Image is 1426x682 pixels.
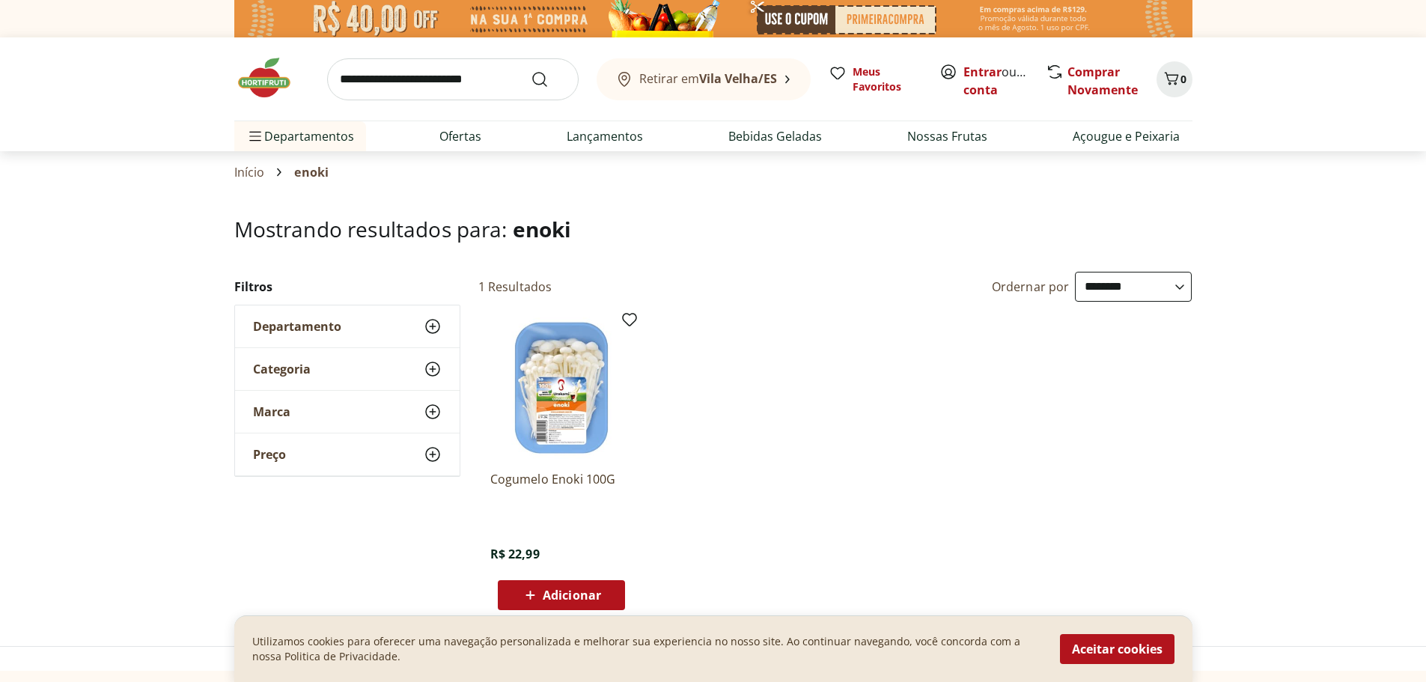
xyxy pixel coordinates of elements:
[498,580,625,610] button: Adicionar
[597,58,811,100] button: Retirar emVila Velha/ES
[1180,72,1186,86] span: 0
[253,404,290,419] span: Marca
[907,127,987,145] a: Nossas Frutas
[992,278,1070,295] label: Ordernar por
[490,546,540,562] span: R$ 22,99
[490,471,633,504] a: Cogumelo Enoki 100G
[235,305,460,347] button: Departamento
[234,165,265,179] a: Início
[253,362,311,377] span: Categoria
[639,72,777,85] span: Retirar em
[234,272,460,302] h2: Filtros
[294,165,329,179] span: enoki
[963,64,1046,98] a: Criar conta
[963,63,1030,99] span: ou
[234,55,309,100] img: Hortifruti
[1067,64,1138,98] a: Comprar Novamente
[699,70,777,87] b: Vila Velha/ES
[253,319,341,334] span: Departamento
[1073,127,1180,145] a: Açougue e Peixaria
[235,433,460,475] button: Preço
[234,217,1192,241] h1: Mostrando resultados para:
[531,70,567,88] button: Submit Search
[439,127,481,145] a: Ofertas
[513,215,572,243] span: enoki
[252,634,1042,664] p: Utilizamos cookies para oferecer uma navegação personalizada e melhorar sua experiencia no nosso ...
[235,348,460,390] button: Categoria
[327,58,579,100] input: search
[253,447,286,462] span: Preço
[246,118,354,154] span: Departamentos
[246,118,264,154] button: Menu
[478,278,552,295] h2: 1 Resultados
[1157,61,1192,97] button: Carrinho
[963,64,1002,80] a: Entrar
[543,589,601,601] span: Adicionar
[728,127,822,145] a: Bebidas Geladas
[853,64,921,94] span: Meus Favoritos
[829,64,921,94] a: Meus Favoritos
[1060,634,1174,664] button: Aceitar cookies
[235,391,460,433] button: Marca
[567,127,643,145] a: Lançamentos
[490,317,633,459] img: Cogumelo Enoki 100G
